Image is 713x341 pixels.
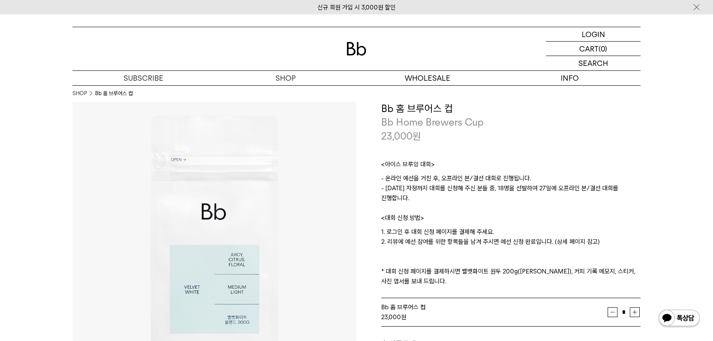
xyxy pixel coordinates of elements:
[381,129,421,143] p: 23,000
[608,307,617,317] button: 감소
[381,227,641,286] p: 1. 로그인 후 대회 신청 페이지를 결제해 주세요. 2. 리뷰에 예선 참여를 위한 항목들을 남겨 주시면 예선 신청 완료입니다. (상세 페이지 참고) * 대회 신청 페이지를 결...
[381,213,641,227] p: <대회 신청 방법>
[546,42,641,56] a: CART (0)
[412,130,421,142] span: 원
[599,42,607,56] p: (0)
[381,159,641,173] p: <아이스 브루잉 대회>
[72,89,87,98] a: SHOP
[499,71,641,85] p: INFO
[381,115,641,129] p: Bb Home Brewers Cup
[546,27,641,42] a: LOGIN
[72,71,214,85] a: SUBSCRIBE
[381,102,641,116] h3: Bb 홈 브루어스 컵
[579,42,599,56] p: CART
[582,27,605,41] p: LOGIN
[356,71,499,85] p: WHOLESALE
[214,71,356,85] a: SHOP
[658,309,701,329] img: 카카오톡 채널 1:1 채팅 버튼
[95,89,133,98] li: Bb 홈 브루어스 컵
[630,307,640,317] button: 증가
[578,56,608,70] p: SEARCH
[347,42,366,56] img: 로고
[317,4,396,11] a: 신규 회원 가입 시 3,000원 할인
[381,313,401,321] strong: 23,000
[381,304,426,311] span: Bb 홈 브루어스 컵
[381,173,641,213] p: - 온라인 예선을 거친 후, 오프라인 본/결선 대회로 진행됩니다. - [DATE] 자정까지 대회를 신청해 주신 분들 중, 18명을 선발하여 27일에 오프라인 본/결선 대회를 ...
[381,312,608,322] div: 원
